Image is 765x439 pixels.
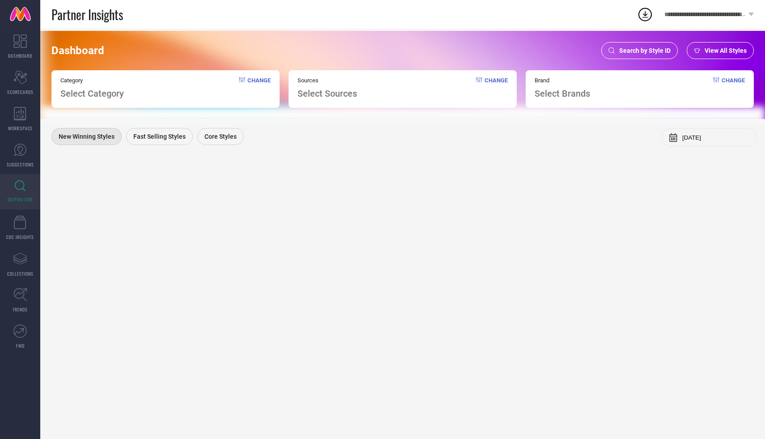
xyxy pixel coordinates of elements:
span: WORKSPACE [8,125,33,132]
span: Brand [535,77,590,84]
span: View All Styles [705,47,747,54]
span: Select Brands [535,88,590,99]
span: Core Styles [204,133,237,140]
span: INSPIRATION [8,196,33,203]
span: Category [60,77,124,84]
div: Open download list [637,6,653,22]
span: DASHBOARD [8,52,32,59]
span: TRENDS [13,306,28,313]
span: CDC INSIGHTS [6,234,34,240]
span: Change [247,77,271,99]
span: Change [722,77,745,99]
input: Select month [682,134,749,141]
span: New Winning Styles [59,133,115,140]
span: Partner Insights [51,5,123,24]
span: Sources [297,77,357,84]
span: Fast Selling Styles [133,133,186,140]
span: COLLECTIONS [7,270,34,277]
span: FWD [16,342,25,349]
span: Search by Style ID [619,47,671,54]
span: SCORECARDS [7,89,34,95]
span: Change [484,77,508,99]
span: Select Category [60,88,124,99]
span: Select Sources [297,88,357,99]
span: Dashboard [51,44,104,57]
span: SUGGESTIONS [7,161,34,168]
